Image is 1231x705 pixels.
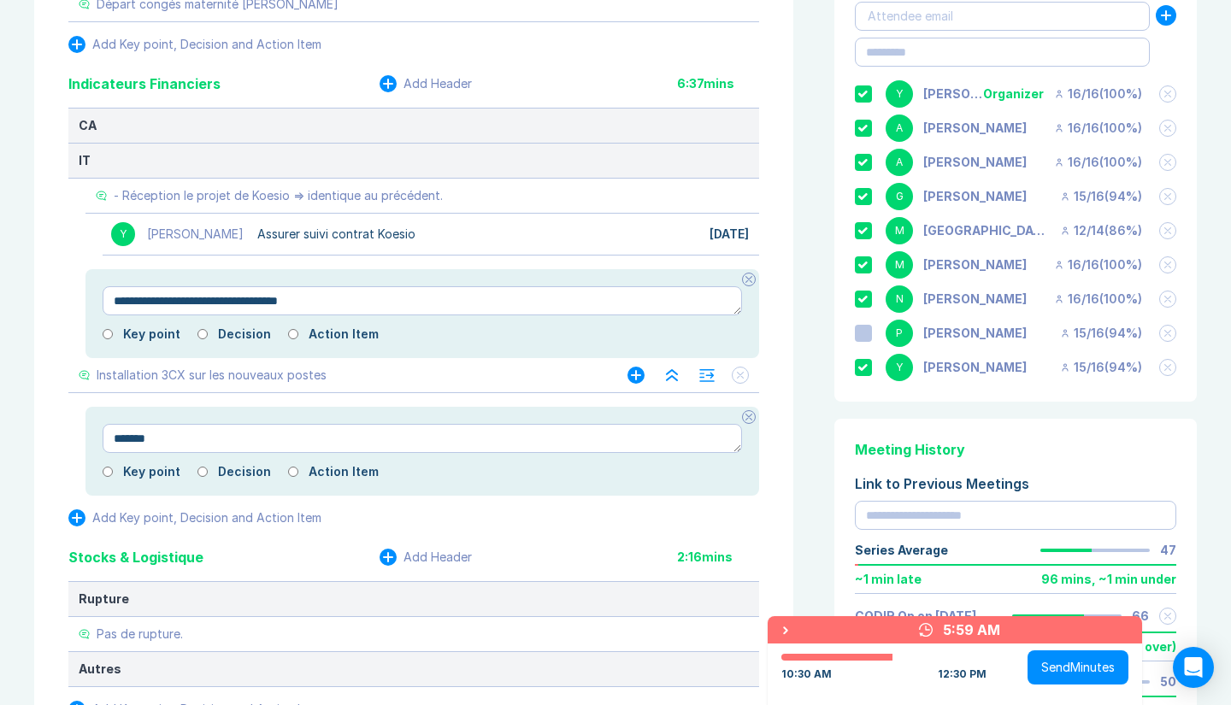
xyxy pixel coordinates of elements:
[855,543,948,557] div: Series Average
[309,465,379,479] label: Action Item
[92,38,321,51] div: Add Key point, Decision and Action Item
[68,509,321,526] button: Add Key point, Decision and Action Item
[79,119,749,132] div: CA
[886,320,913,347] div: P
[1160,675,1176,689] div: 50
[886,149,913,176] div: A
[923,190,1027,203] div: Gregory Gouilloux
[923,224,1050,238] div: MONT BLANC (Grande salle de réunion)
[309,327,379,341] label: Action Item
[886,115,913,142] div: A
[1173,647,1214,688] div: Open Intercom Messenger
[1060,361,1142,374] div: 15 / 16 ( 94 %)
[886,217,913,244] div: M
[886,183,913,210] div: G
[983,87,1044,101] div: Organizer
[923,326,1027,340] div: Philippe Lorenzati
[218,327,271,341] label: Decision
[147,227,244,241] div: [PERSON_NAME]
[123,327,180,341] label: Key point
[68,73,221,94] div: Indicateurs Financiers
[1054,156,1142,169] div: 16 / 16 ( 100 %)
[886,354,913,381] div: Y
[1054,121,1142,135] div: 16 / 16 ( 100 %)
[68,36,321,53] button: Add Key point, Decision and Action Item
[403,77,472,91] div: Add Header
[1129,640,1176,654] div: ( 6 over )
[97,627,183,641] div: Pas de rupture.
[923,292,1027,306] div: Nicolas Dugand
[92,511,321,525] div: Add Key point, Decision and Action Item
[1160,543,1176,557] div: 47
[380,75,472,92] button: Add Header
[677,550,759,564] div: 2:16 mins
[123,465,180,479] label: Key point
[1060,326,1142,340] div: 15 / 16 ( 94 %)
[403,550,472,564] div: Add Header
[97,368,327,382] div: Installation 3CX sur les nouveaux postes
[938,667,987,681] div: 12:30 PM
[1054,292,1142,306] div: 16 / 16 ( 100 %)
[218,465,271,479] label: Decision
[886,251,913,279] div: M
[677,77,759,91] div: 6:37 mins
[1060,190,1142,203] div: 15 / 16 ( 94 %)
[923,121,1027,135] div: Alexis Taveau
[1132,609,1149,623] div: 66
[1060,224,1142,238] div: 12 / 14 ( 86 %)
[68,547,203,567] div: Stocks & Logistique
[781,667,832,681] div: 10:30 AM
[855,573,922,586] div: ~ 1 min late
[710,227,749,241] div: [DATE]
[79,154,749,167] div: IT
[855,609,976,623] a: CODIR Op on [DATE]
[855,439,1176,460] div: Meeting History
[1054,258,1142,272] div: 16 / 16 ( 100 %)
[1054,87,1142,101] div: 16 / 16 ( 100 %)
[923,361,1027,374] div: Yannick Ricol
[1041,573,1176,586] div: 96 mins , ~ 1 min under
[114,189,443,203] div: - Réception le projet de Koesio => identique au précédent.
[923,258,1027,272] div: Morgane Grenier
[886,285,913,313] div: N
[923,156,1027,169] div: Aurélia MERCERON
[380,549,472,566] button: Add Header
[79,592,749,606] div: Rupture
[855,473,1176,494] div: Link to Previous Meetings
[923,87,983,101] div: Yannick RICOL
[109,220,137,248] div: Y
[943,620,1000,640] div: 5:59 AM
[257,227,415,241] div: Assurer suivi contrat Koesio
[886,80,913,108] div: Y
[1028,650,1128,684] button: SendMinutes
[79,662,749,676] div: Autres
